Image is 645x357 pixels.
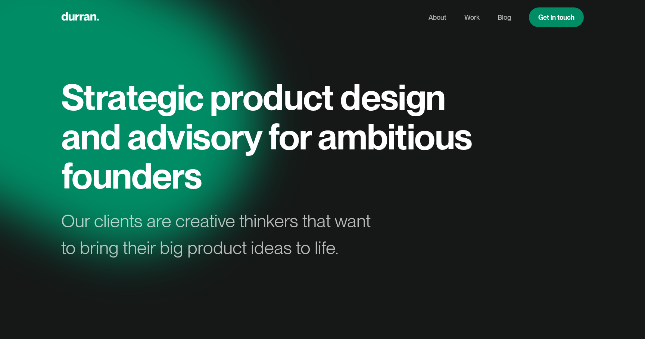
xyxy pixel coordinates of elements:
a: About [429,10,446,25]
a: Blog [498,10,511,25]
a: Work [464,10,480,25]
div: Our clients are creative thinkers that want to bring their big product ideas to life. [61,208,384,261]
h1: Strategic product design and advisory for ambitious founders [61,78,479,196]
a: Get in touch [529,7,584,27]
a: home [61,10,99,25]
